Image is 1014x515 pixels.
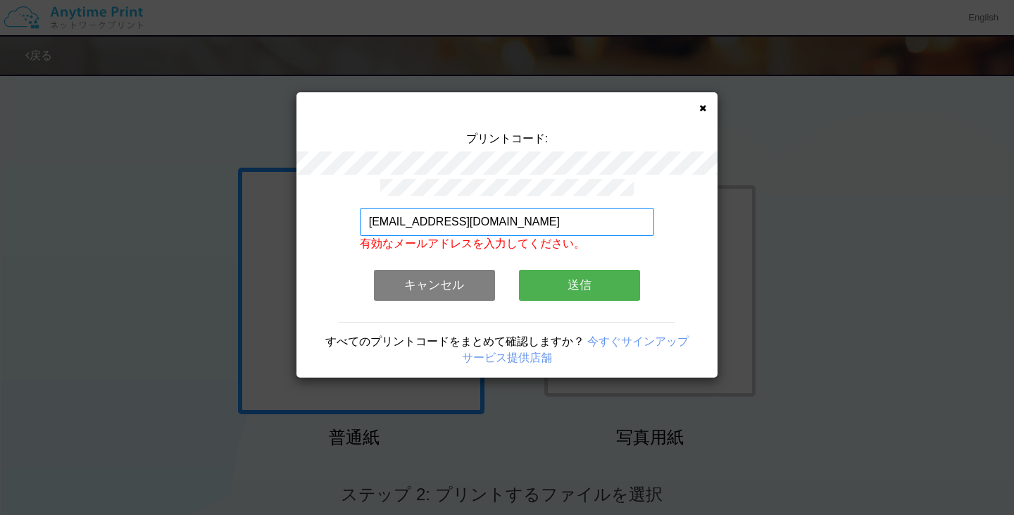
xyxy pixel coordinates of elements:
[325,335,584,347] span: すべてのプリントコードをまとめて確認しますか？
[360,236,655,252] p: 有効なメールアドレスを入力してください。
[462,352,552,364] a: サービス提供店舗
[519,270,640,301] button: 送信
[466,132,548,144] span: プリントコード:
[374,270,495,301] button: キャンセル
[360,208,655,236] input: メールアドレス
[587,335,689,347] a: 今すぐサインアップ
